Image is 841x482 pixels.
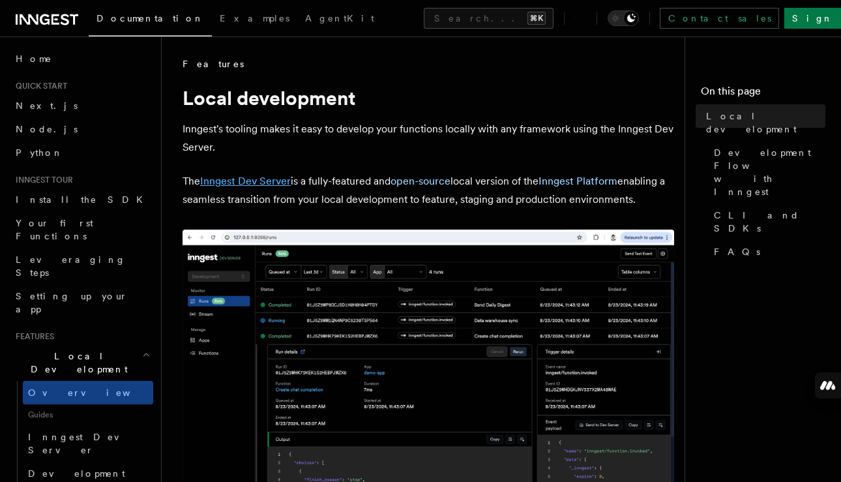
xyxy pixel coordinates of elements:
[183,172,674,209] p: The is a fully-featured and local version of the enabling a seamless transition from your local d...
[183,57,244,70] span: Features
[220,13,289,23] span: Examples
[200,175,291,187] a: Inngest Dev Server
[10,248,153,284] a: Leveraging Steps
[10,117,153,141] a: Node.js
[660,8,779,29] a: Contact sales
[183,120,674,157] p: Inngest's tooling makes it easy to develop your functions locally with any framework using the In...
[212,4,297,35] a: Examples
[10,47,153,70] a: Home
[16,254,126,278] span: Leveraging Steps
[16,194,151,205] span: Install the SDK
[10,331,54,342] span: Features
[10,284,153,321] a: Setting up your app
[527,12,546,25] kbd: ⌘K
[10,188,153,211] a: Install the SDK
[701,83,825,104] h4: On this page
[10,344,153,381] button: Local Development
[714,146,825,198] span: Development Flow with Inngest
[701,104,825,141] a: Local development
[10,94,153,117] a: Next.js
[424,8,553,29] button: Search...⌘K
[10,81,67,91] span: Quick start
[608,10,639,26] button: Toggle dark mode
[297,4,382,35] a: AgentKit
[10,211,153,248] a: Your first Functions
[706,110,825,136] span: Local development
[16,124,78,134] span: Node.js
[709,240,825,264] a: FAQs
[16,52,52,65] span: Home
[16,147,63,158] span: Python
[23,381,153,404] a: Overview
[709,141,825,203] a: Development Flow with Inngest
[23,404,153,425] span: Guides
[89,4,212,37] a: Documentation
[28,432,140,455] span: Inngest Dev Server
[714,209,825,235] span: CLI and SDKs
[714,245,760,258] span: FAQs
[16,291,128,314] span: Setting up your app
[16,100,78,111] span: Next.js
[709,203,825,240] a: CLI and SDKs
[391,175,450,187] a: open-source
[16,218,93,241] span: Your first Functions
[96,13,204,23] span: Documentation
[10,141,153,164] a: Python
[28,387,162,398] span: Overview
[10,175,73,185] span: Inngest tour
[183,86,674,110] h1: Local development
[305,13,374,23] span: AgentKit
[539,175,617,187] a: Inngest Platform
[10,350,142,376] span: Local Development
[23,425,153,462] a: Inngest Dev Server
